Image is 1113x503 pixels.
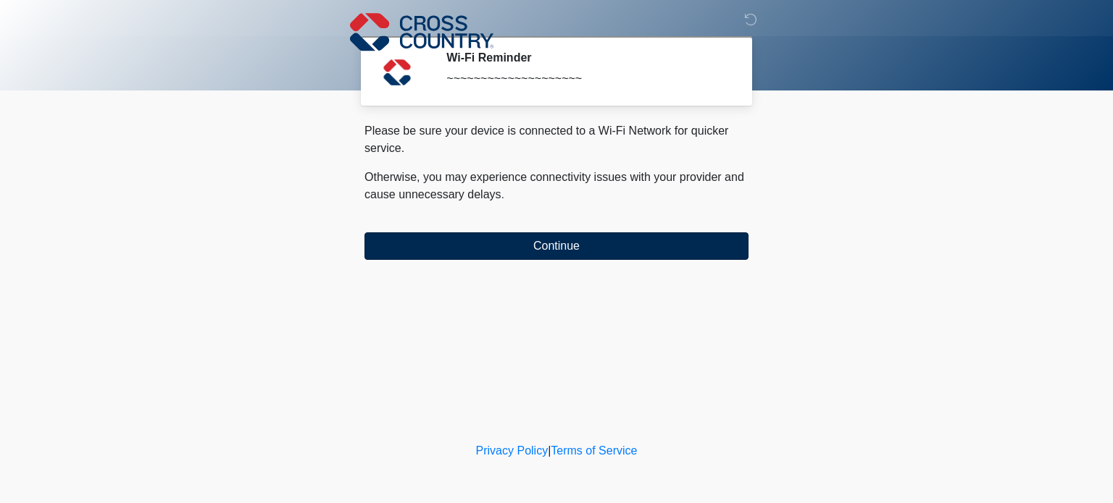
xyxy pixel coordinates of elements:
span: . [501,188,504,200]
a: | [548,444,551,457]
div: ~~~~~~~~~~~~~~~~~~~~ [446,70,727,88]
img: Cross Country Logo [350,11,493,53]
a: Privacy Policy [476,444,549,457]
img: Agent Avatar [375,51,419,94]
a: Terms of Service [551,444,637,457]
p: Please be sure your device is connected to a Wi-Fi Network for quicker service. [364,122,749,157]
button: Continue [364,232,749,260]
p: Otherwise, you may experience connectivity issues with your provider and cause unnecessary delays [364,169,749,203]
